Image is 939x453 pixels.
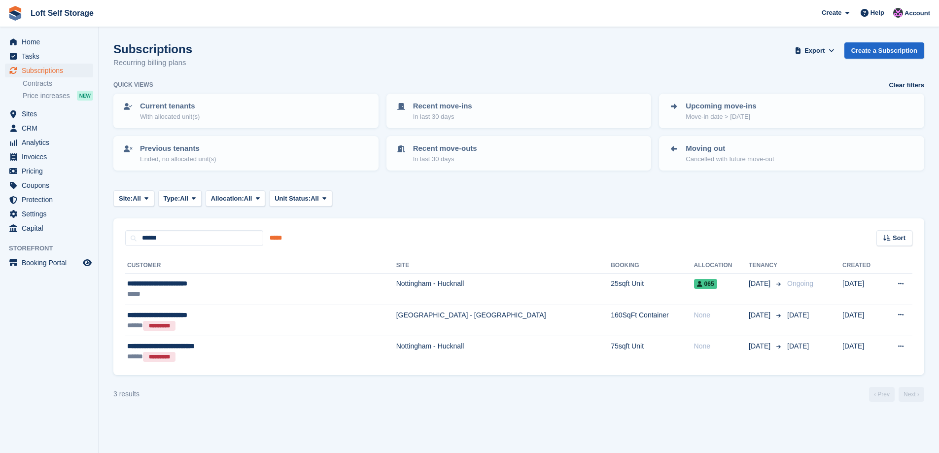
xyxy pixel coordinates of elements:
div: None [694,310,749,320]
div: 3 results [113,389,139,399]
a: Price increases NEW [23,90,93,101]
a: menu [5,150,93,164]
h1: Subscriptions [113,42,192,56]
a: Create a Subscription [844,42,924,59]
span: All [180,194,188,204]
p: In last 30 days [413,154,477,164]
a: menu [5,121,93,135]
span: All [311,194,319,204]
th: Allocation [694,258,749,274]
a: Loft Self Storage [27,5,98,21]
button: Site: All [113,190,154,207]
a: menu [5,193,93,207]
span: Protection [22,193,81,207]
td: 75sqft Unit [611,336,694,367]
span: Type: [164,194,180,204]
span: Home [22,35,81,49]
a: menu [5,136,93,149]
a: Recent move-ins In last 30 days [387,95,651,127]
p: Recurring billing plans [113,57,192,69]
h6: Quick views [113,80,153,89]
th: Customer [125,258,396,274]
p: Moving out [686,143,774,154]
span: Settings [22,207,81,221]
button: Unit Status: All [269,190,332,207]
a: Recent move-outs In last 30 days [387,137,651,170]
a: menu [5,221,93,235]
div: None [694,341,749,351]
a: menu [5,35,93,49]
span: Booking Portal [22,256,81,270]
span: Ongoing [787,279,813,287]
span: Storefront [9,244,98,253]
span: Account [904,8,930,18]
span: [DATE] [749,310,772,320]
td: Nottingham - Hucknall [396,274,611,305]
span: [DATE] [787,342,809,350]
span: Subscriptions [22,64,81,77]
nav: Page [867,387,926,402]
span: [DATE] [749,279,772,289]
a: menu [5,256,93,270]
a: Next [899,387,924,402]
a: Moving out Cancelled with future move-out [660,137,923,170]
img: Amy Wright [893,8,903,18]
span: Allocation: [211,194,244,204]
p: With allocated unit(s) [140,112,200,122]
span: Coupons [22,178,81,192]
span: Capital [22,221,81,235]
td: [GEOGRAPHIC_DATA] - [GEOGRAPHIC_DATA] [396,305,611,336]
th: Booking [611,258,694,274]
a: menu [5,207,93,221]
a: Current tenants With allocated unit(s) [114,95,378,127]
td: [DATE] [842,305,883,336]
span: Tasks [22,49,81,63]
img: stora-icon-8386f47178a22dfd0bd8f6a31ec36ba5ce8667c1dd55bd0f319d3a0aa187defe.svg [8,6,23,21]
td: Nottingham - Hucknall [396,336,611,367]
a: menu [5,178,93,192]
p: Upcoming move-ins [686,101,756,112]
a: menu [5,49,93,63]
td: 160SqFt Container [611,305,694,336]
span: Pricing [22,164,81,178]
td: [DATE] [842,336,883,367]
span: Analytics [22,136,81,149]
div: NEW [77,91,93,101]
td: 25sqft Unit [611,274,694,305]
button: Allocation: All [206,190,266,207]
p: Recent move-ins [413,101,472,112]
p: Previous tenants [140,143,216,154]
p: Ended, no allocated unit(s) [140,154,216,164]
p: Current tenants [140,101,200,112]
span: Sort [893,233,905,243]
button: Type: All [158,190,202,207]
a: Previous tenants Ended, no allocated unit(s) [114,137,378,170]
th: Tenancy [749,258,783,274]
a: Upcoming move-ins Move-in date > [DATE] [660,95,923,127]
span: Export [804,46,825,56]
span: Unit Status: [275,194,311,204]
p: Move-in date > [DATE] [686,112,756,122]
td: [DATE] [842,274,883,305]
span: All [244,194,252,204]
span: Price increases [23,91,70,101]
span: [DATE] [749,341,772,351]
a: Contracts [23,79,93,88]
a: menu [5,64,93,77]
p: Cancelled with future move-out [686,154,774,164]
span: [DATE] [787,311,809,319]
th: Created [842,258,883,274]
span: 065 [694,279,717,289]
a: Previous [869,387,895,402]
a: menu [5,107,93,121]
span: Help [870,8,884,18]
th: Site [396,258,611,274]
p: Recent move-outs [413,143,477,154]
span: Sites [22,107,81,121]
span: All [133,194,141,204]
a: menu [5,164,93,178]
span: Site: [119,194,133,204]
button: Export [793,42,836,59]
span: Invoices [22,150,81,164]
span: CRM [22,121,81,135]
